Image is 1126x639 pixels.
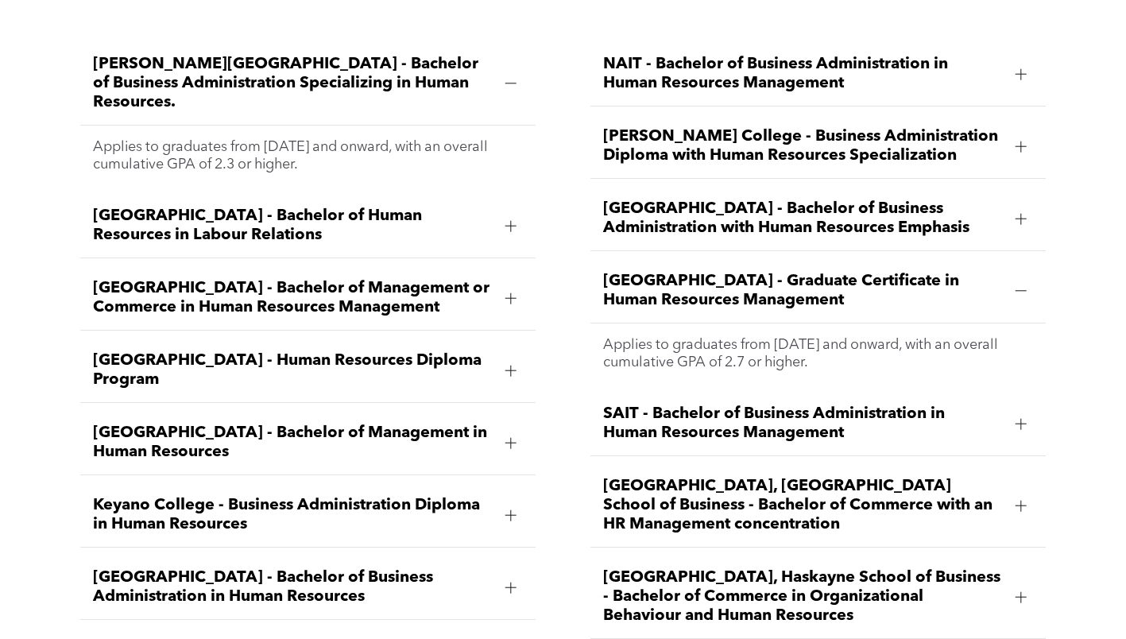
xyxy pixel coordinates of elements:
[603,477,1003,534] span: [GEOGRAPHIC_DATA], [GEOGRAPHIC_DATA] School of Business - Bachelor of Commerce with an HR Managem...
[603,199,1003,238] span: [GEOGRAPHIC_DATA] - Bachelor of Business Administration with Human Resources Emphasis
[93,138,523,173] p: Applies to graduates from [DATE] and onward, with an overall cumulative GPA of 2.3 or higher.
[603,127,1003,165] span: [PERSON_NAME] College - Business Administration Diploma with Human Resources Specialization
[603,336,1033,371] p: Applies to graduates from [DATE] and onward, with an overall cumulative GPA of 2.7 or higher.
[93,496,493,534] span: Keyano College - Business Administration Diploma in Human Resources
[93,207,493,245] span: [GEOGRAPHIC_DATA] - Bachelor of Human Resources in Labour Relations
[93,424,493,462] span: [GEOGRAPHIC_DATA] - Bachelor of Management in Human Resources
[603,568,1003,625] span: [GEOGRAPHIC_DATA], Haskayne School of Business - Bachelor of Commerce in Organizational Behaviour...
[603,55,1003,93] span: NAIT - Bachelor of Business Administration in Human Resources Management
[93,279,493,317] span: [GEOGRAPHIC_DATA] - Bachelor of Management or Commerce in Human Resources Management
[93,568,493,606] span: [GEOGRAPHIC_DATA] - Bachelor of Business Administration in Human Resources
[93,351,493,389] span: [GEOGRAPHIC_DATA] - Human Resources Diploma Program
[93,55,493,112] span: [PERSON_NAME][GEOGRAPHIC_DATA] - Bachelor of Business Administration Specializing in Human Resour...
[603,272,1003,310] span: [GEOGRAPHIC_DATA] - Graduate Certificate in Human Resources Management
[603,405,1003,443] span: SAIT - Bachelor of Business Administration in Human Resources Management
